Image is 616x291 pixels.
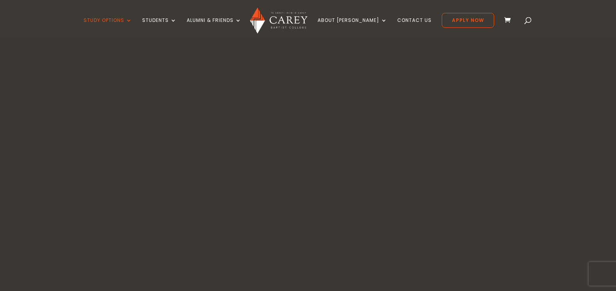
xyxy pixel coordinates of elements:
[397,18,432,36] a: Contact Us
[442,13,494,28] a: Apply Now
[250,7,307,34] img: Carey Baptist College
[142,18,177,36] a: Students
[318,18,387,36] a: About [PERSON_NAME]
[187,18,241,36] a: Alumni & Friends
[84,18,132,36] a: Study Options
